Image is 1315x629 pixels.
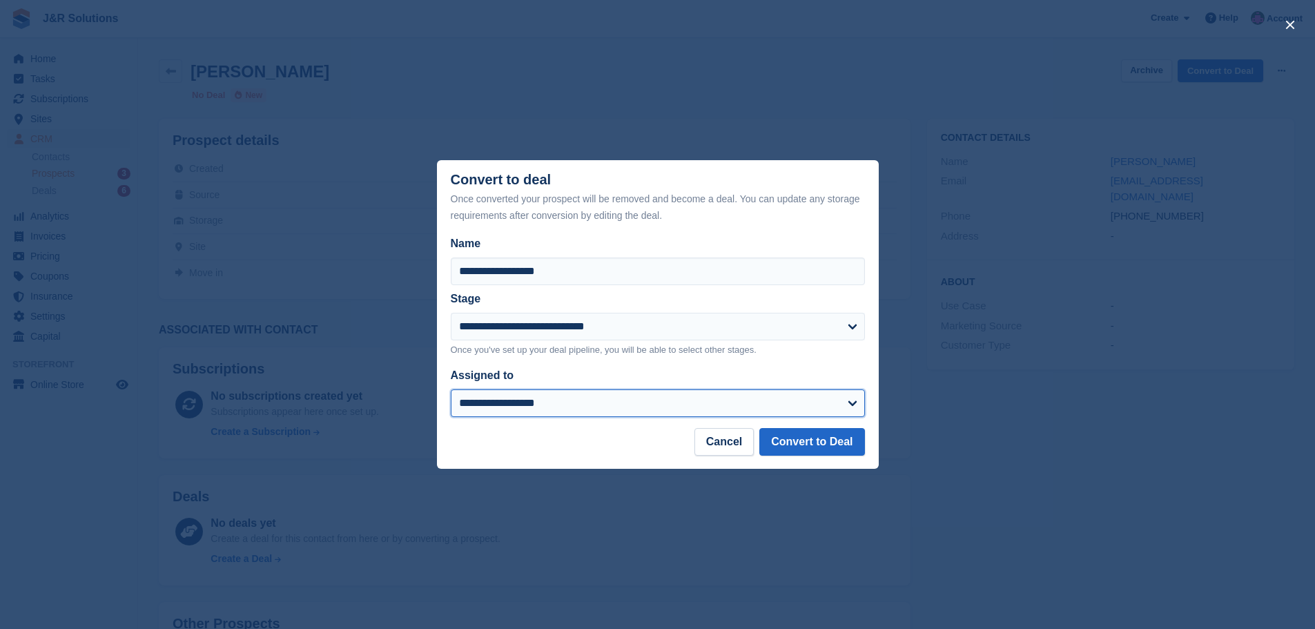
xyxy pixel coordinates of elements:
div: Once converted your prospect will be removed and become a deal. You can update any storage requir... [451,191,865,224]
div: Convert to deal [451,172,865,224]
label: Assigned to [451,369,514,381]
p: Once you've set up your deal pipeline, you will be able to select other stages. [451,343,865,357]
button: Cancel [694,428,754,456]
label: Name [451,235,865,252]
button: Convert to Deal [759,428,864,456]
label: Stage [451,293,481,304]
button: close [1279,14,1301,36]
